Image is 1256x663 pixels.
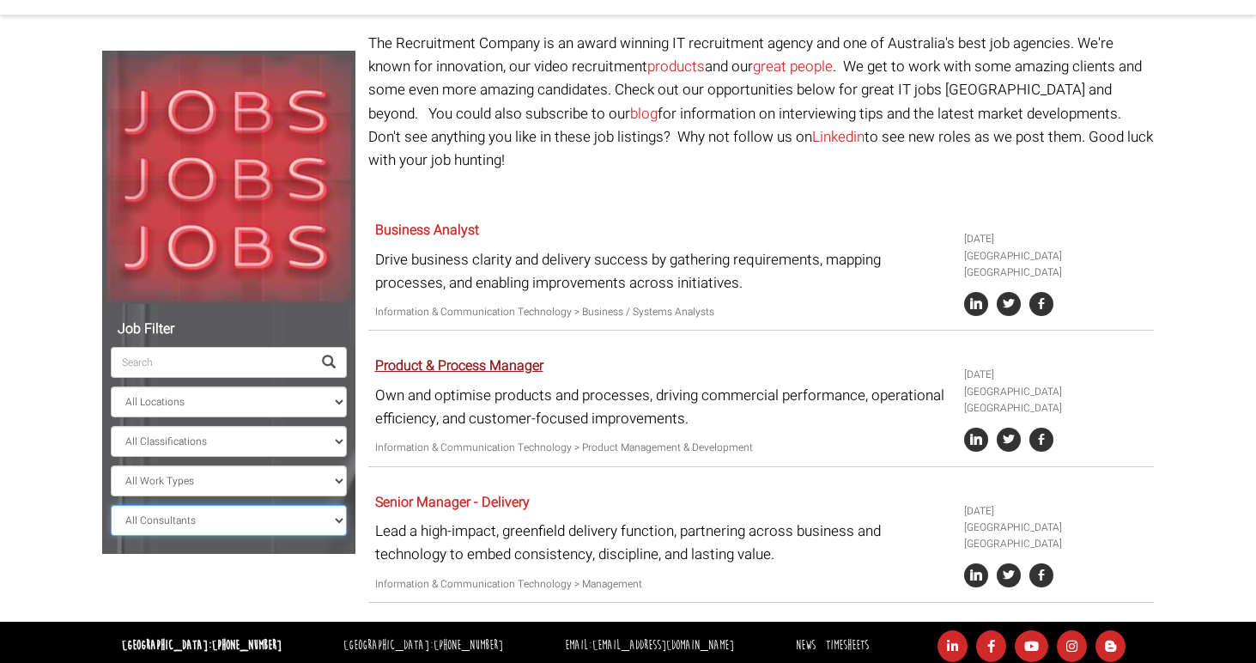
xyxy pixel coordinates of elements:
a: Business Analyst [375,220,479,240]
a: [EMAIL_ADDRESS][DOMAIN_NAME] [592,637,734,654]
p: Information & Communication Technology > Management [375,576,951,593]
img: Jobs, Jobs, Jobs [102,51,355,304]
p: Own and optimise products and processes, driving commercial performance, operational efficiency, ... [375,384,951,430]
li: [GEOGRAPHIC_DATA] [GEOGRAPHIC_DATA] [964,384,1148,417]
a: Timesheets [826,637,869,654]
a: News [796,637,816,654]
a: Linkedin [812,126,865,148]
li: [GEOGRAPHIC_DATA] [GEOGRAPHIC_DATA] [964,520,1148,552]
input: Search [111,347,312,378]
p: Information & Communication Technology > Business / Systems Analysts [375,304,951,320]
a: blog [630,103,658,125]
p: The Recruitment Company is an award winning IT recruitment agency and one of Australia's best job... [368,32,1154,172]
a: [PHONE_NUMBER] [434,637,503,654]
a: great people [753,56,833,77]
li: [GEOGRAPHIC_DATA] [GEOGRAPHIC_DATA] [964,248,1148,281]
a: Senior Manager - Delivery [375,492,530,513]
strong: [GEOGRAPHIC_DATA]: [122,637,282,654]
a: Product & Process Manager [375,356,543,376]
p: Drive business clarity and delivery success by gathering requirements, mapping processes, and ena... [375,248,951,295]
li: Email: [561,634,738,659]
a: [PHONE_NUMBER] [212,637,282,654]
li: [DATE] [964,231,1148,247]
p: Lead a high-impact, greenfield delivery function, partnering across business and technology to em... [375,520,951,566]
p: Information & Communication Technology > Product Management & Development [375,440,951,456]
li: [DATE] [964,367,1148,383]
h5: Job Filter [111,322,347,338]
li: [DATE] [964,503,1148,520]
li: [GEOGRAPHIC_DATA]: [339,634,507,659]
a: products [647,56,705,77]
